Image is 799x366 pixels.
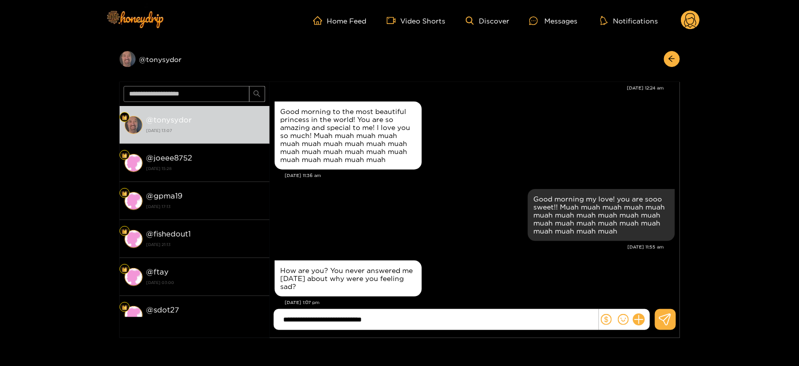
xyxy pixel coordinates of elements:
[147,267,169,276] strong: @ ftay
[147,229,191,238] strong: @ fishedout1
[387,16,446,25] a: Video Shorts
[281,266,416,290] div: How are you? You never answered me [DATE] about why were you feeling sad?
[249,86,265,102] button: search
[125,192,143,210] img: conversation
[529,15,577,26] div: Messages
[599,312,614,327] button: dollar
[122,190,128,196] img: Fan Level
[285,299,675,306] div: [DATE] 1:07 pm
[122,114,128,120] img: Fan Level
[125,268,143,286] img: conversation
[147,191,183,200] strong: @ gpma19
[534,195,669,235] div: Good morning my love! you are sooo sweet!! Muah muah muah muah muah muah muah muah muah muah muah...
[664,51,680,67] button: arrow-left
[147,202,265,211] strong: [DATE] 17:13
[122,228,128,234] img: Fan Level
[275,101,422,169] div: Sep. 15, 11:36 am
[147,126,265,135] strong: [DATE] 13:07
[601,314,612,325] span: dollar
[387,16,401,25] span: video-camera
[253,90,261,98] span: search
[147,164,265,173] strong: [DATE] 15:28
[313,16,367,25] a: Home Feed
[597,15,661,25] button: Notifications
[281,107,416,163] div: Good morning to the most beautiful princess in the world! You are so amazing and special to me! I...
[285,172,675,179] div: [DATE] 11:36 am
[147,115,192,124] strong: @ tonysydor
[147,305,180,314] strong: @ sdot27
[275,243,664,250] div: [DATE] 11:55 am
[125,154,143,172] img: conversation
[466,16,509,25] a: Discover
[120,51,270,67] div: @tonysydor
[147,240,265,249] strong: [DATE] 21:13
[147,278,265,287] strong: [DATE] 03:00
[528,189,675,241] div: Sep. 15, 11:55 am
[275,84,664,91] div: [DATE] 12:24 am
[125,116,143,134] img: conversation
[618,314,629,325] span: smile
[668,55,675,63] span: arrow-left
[147,316,265,325] strong: [DATE] 09:30
[122,152,128,158] img: Fan Level
[147,153,193,162] strong: @ joeee8752
[313,16,327,25] span: home
[125,306,143,324] img: conversation
[122,304,128,310] img: Fan Level
[275,260,422,296] div: Sep. 15, 1:07 pm
[125,230,143,248] img: conversation
[122,266,128,272] img: Fan Level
